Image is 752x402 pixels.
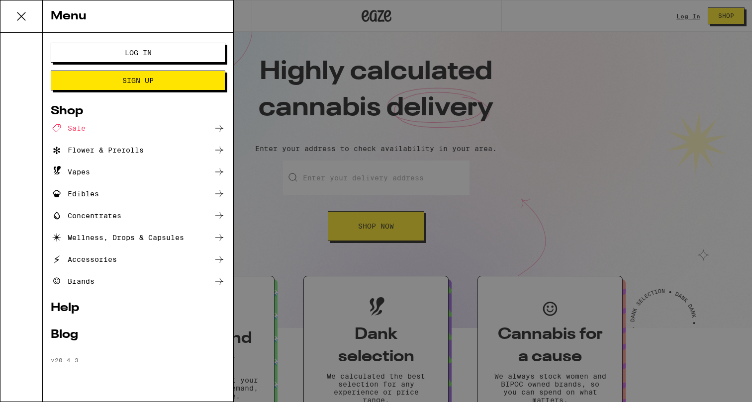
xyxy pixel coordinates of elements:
span: Sign Up [122,77,154,84]
button: Log In [51,43,225,63]
a: Log In [51,49,225,57]
div: Wellness, Drops & Capsules [51,232,184,243]
a: Flower & Prerolls [51,144,225,156]
div: Edibles [51,188,99,200]
a: Edibles [51,188,225,200]
div: Sale [51,122,86,134]
a: Vapes [51,166,225,178]
div: Vapes [51,166,90,178]
div: Flower & Prerolls [51,144,144,156]
a: Accessories [51,253,225,265]
div: Concentrates [51,210,121,222]
a: Brands [51,275,225,287]
a: Sale [51,122,225,134]
span: Log In [125,49,152,56]
span: v 20.4.3 [51,357,79,363]
a: Help [51,302,225,314]
a: Blog [51,329,225,341]
div: Accessories [51,253,117,265]
button: Sign Up [51,71,225,90]
a: Wellness, Drops & Capsules [51,232,225,243]
a: Shop [51,105,225,117]
div: Menu [43,0,233,33]
div: Brands [51,275,94,287]
a: Sign Up [51,77,225,84]
a: Concentrates [51,210,225,222]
